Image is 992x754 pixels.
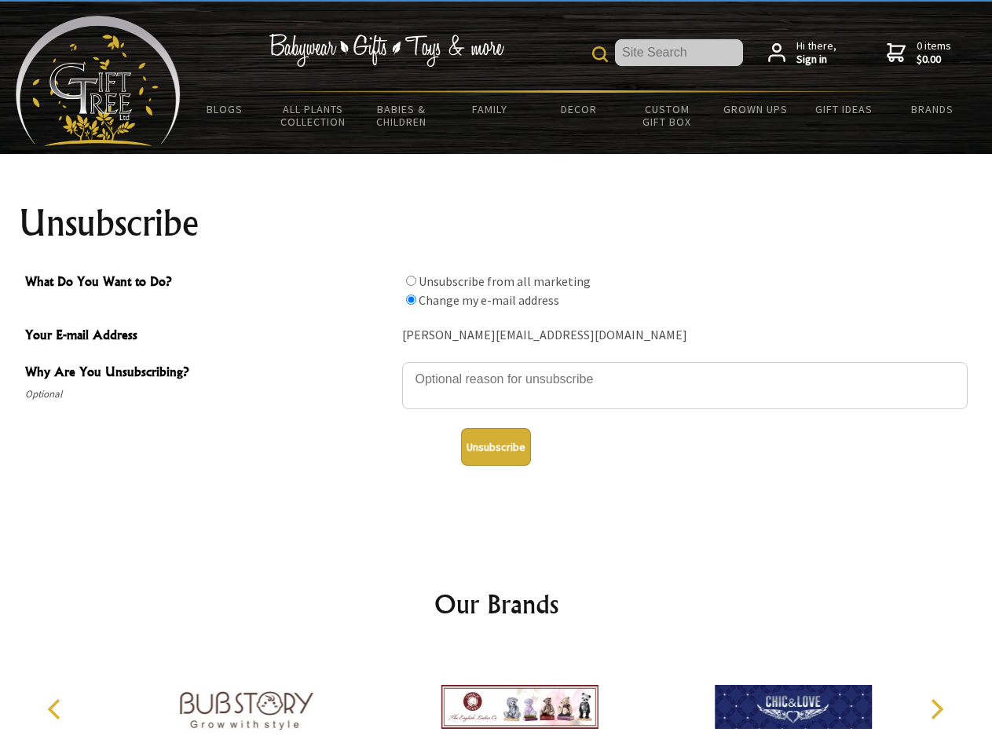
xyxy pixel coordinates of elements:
strong: Sign in [796,53,836,67]
span: 0 items [917,38,951,67]
button: Next [919,692,954,727]
a: Grown Ups [711,93,800,126]
input: Site Search [615,39,743,66]
label: Unsubscribe from all marketing [419,273,591,289]
input: What Do You Want to Do? [406,276,416,286]
a: Hi there,Sign in [768,39,836,67]
h2: Our Brands [31,585,961,623]
a: 0 items$0.00 [887,39,951,67]
span: Hi there, [796,39,836,67]
a: Family [446,93,535,126]
h1: Unsubscribe [19,204,974,242]
button: Previous [39,692,74,727]
a: Gift Ideas [800,93,888,126]
label: Change my e-mail address [419,292,559,308]
span: What Do You Want to Do? [25,272,394,295]
div: [PERSON_NAME][EMAIL_ADDRESS][DOMAIN_NAME] [402,324,968,348]
button: Unsubscribe [461,428,531,466]
a: Brands [888,93,977,126]
img: Babywear - Gifts - Toys & more [269,34,504,67]
input: What Do You Want to Do? [406,295,416,305]
span: Optional [25,385,394,404]
a: Babies & Children [357,93,446,138]
span: Why Are You Unsubscribing? [25,362,394,385]
a: All Plants Collection [269,93,358,138]
img: product search [592,46,608,62]
textarea: Why Are You Unsubscribing? [402,362,968,409]
span: Your E-mail Address [25,325,394,348]
a: Custom Gift Box [623,93,712,138]
a: BLOGS [181,93,269,126]
img: Babyware - Gifts - Toys and more... [16,16,181,146]
a: Decor [534,93,623,126]
strong: $0.00 [917,53,951,67]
